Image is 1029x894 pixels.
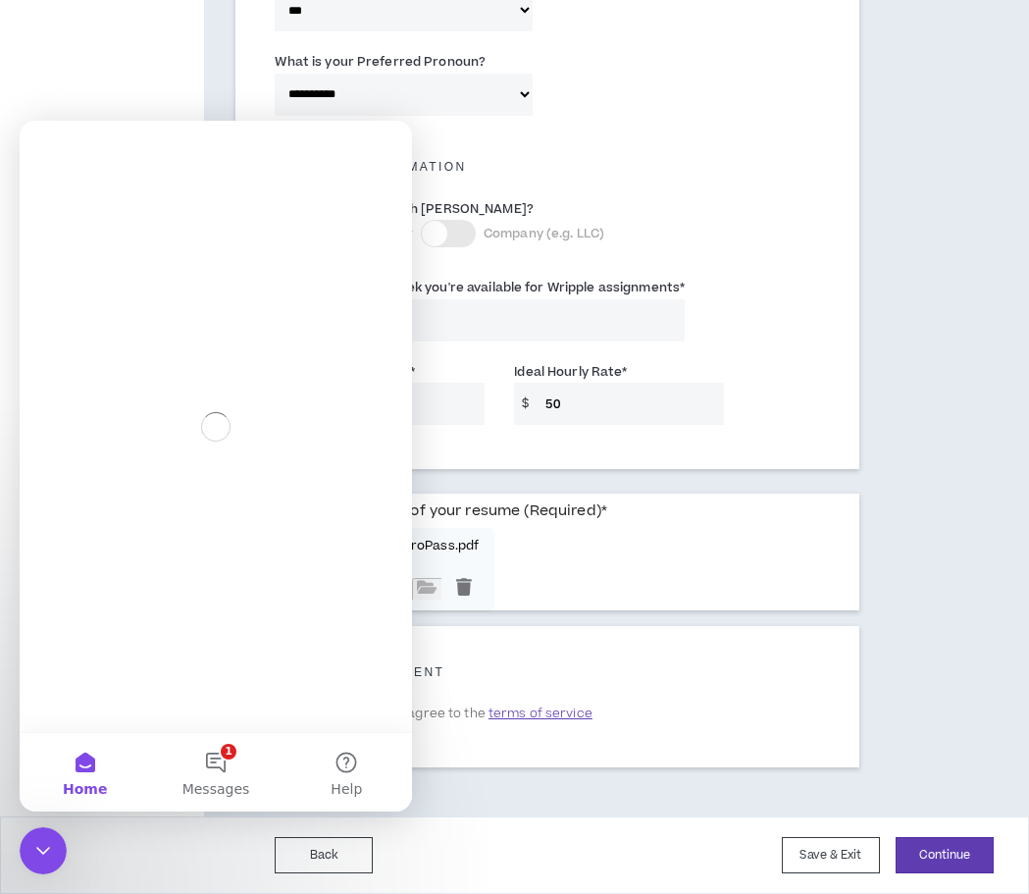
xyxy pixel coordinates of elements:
[275,837,373,873] button: Back
[43,661,87,675] span: Home
[163,661,231,675] span: Messages
[130,612,261,691] button: Messages
[20,827,67,874] iframe: Intercom live chat
[262,612,392,691] button: Help
[250,494,607,528] label: Upload a PDF version of your resume (Required)
[260,160,834,174] h5: Business Information
[311,661,342,675] span: Help
[275,46,486,78] label: What is your Preferred Pronoun?
[782,837,880,873] button: Save & Exit
[275,665,819,679] h5: Terms & Agreement
[275,356,414,388] label: Minimum Hourly Rate
[514,356,627,388] label: Ideal Hourly Rate
[896,837,994,873] button: Continue
[275,272,685,303] label: Typical hours per week you're available for Wripple assignments
[536,383,724,425] input: Ex $90
[484,225,604,242] span: Company (e.g. LLC)
[275,699,601,728] label: I have read and agree to the
[514,383,537,425] span: $
[20,121,412,812] iframe: Intercom live chat
[489,704,592,723] span: terms of service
